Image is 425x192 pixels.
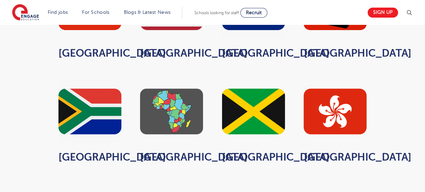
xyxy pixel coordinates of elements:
strong: [GEOGRAPHIC_DATA] [140,47,248,59]
a: Sign up [368,8,398,18]
a: [GEOGRAPHIC_DATA] [58,151,121,163]
a: [GEOGRAPHIC_DATA] [140,47,203,59]
img: Engage Education [12,4,39,21]
strong: [GEOGRAPHIC_DATA] [140,151,248,163]
span: Schools looking for staff [194,10,239,15]
span: Recruit [246,10,262,15]
a: [GEOGRAPHIC_DATA] [304,151,367,163]
a: [GEOGRAPHIC_DATA] [140,151,203,163]
a: [GEOGRAPHIC_DATA] [58,47,121,59]
a: [GEOGRAPHIC_DATA] [222,47,285,59]
a: [GEOGRAPHIC_DATA] [222,151,285,163]
strong: [GEOGRAPHIC_DATA] [58,151,166,163]
a: Recruit [240,8,267,18]
strong: [GEOGRAPHIC_DATA] [58,47,166,59]
a: Blogs & Latest News [124,10,171,15]
a: For Schools [82,10,109,15]
a: [GEOGRAPHIC_DATA] [304,47,367,59]
a: Find jobs [48,10,68,15]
